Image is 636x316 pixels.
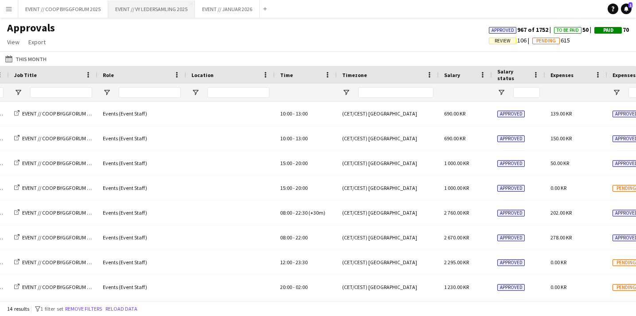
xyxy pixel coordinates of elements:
[4,36,23,48] a: View
[550,259,566,266] span: 0.00 KR
[293,234,295,241] span: -
[104,304,139,314] button: Reload data
[98,200,186,225] div: Events (Event Staff)
[296,284,308,290] span: 02:00
[497,235,525,241] span: Approved
[296,160,308,166] span: 20:00
[22,135,110,142] span: EVENT // COOP BYGGFORUM // RUNNER
[337,200,439,225] div: (CET/CEST) [GEOGRAPHIC_DATA]
[293,110,295,117] span: -
[621,4,632,14] a: 1
[280,234,292,241] span: 08:00
[293,259,295,266] span: -
[280,185,292,191] span: 15:00
[358,87,433,98] input: Timezone Filter Input
[489,26,554,34] span: 967 of 1752
[280,160,292,166] span: 15:00
[497,259,525,266] span: Approved
[22,234,110,241] span: EVENT // COOP BYGGFORUM // RUNNER
[14,135,110,142] a: EVENT // COOP BYGGFORUM // RUNNER
[22,160,157,166] span: EVENT // COOP BYGGFORUM //NEDRIGG & TILBAKELEVERING
[14,234,110,241] a: EVENT // COOP BYGGFORUM // RUNNER
[337,225,439,250] div: (CET/CEST) [GEOGRAPHIC_DATA]
[14,89,22,96] button: Open Filter Menu
[63,304,104,314] button: Remove filters
[4,54,48,64] button: This Month
[550,284,566,290] span: 0.00 KR
[296,110,308,117] span: 13:00
[14,72,37,78] span: Job Title
[550,209,572,216] span: 202.00 KR
[497,210,525,216] span: Approved
[98,101,186,126] div: Events (Event Staff)
[293,284,295,290] span: -
[14,209,110,216] a: EVENT // COOP BYGGFORUM // RUNNER
[14,160,157,166] a: EVENT // COOP BYGGFORUM //NEDRIGG & TILBAKELEVERING
[98,151,186,175] div: Events (Event Staff)
[25,36,49,48] a: Export
[296,135,308,142] span: 13:00
[28,38,46,46] span: Export
[489,36,532,44] span: 106
[296,234,308,241] span: 22:00
[497,160,525,167] span: Approved
[207,87,269,98] input: Location Filter Input
[497,111,525,117] span: Approved
[444,110,465,117] span: 690.00 KR
[497,185,525,192] span: Approved
[98,176,186,200] div: Events (Event Staff)
[18,0,108,18] button: EVENT // COOP BYGGFORUM 2025
[296,209,308,216] span: 22:30
[337,275,439,299] div: (CET/CEST) [GEOGRAPHIC_DATA]
[444,259,469,266] span: 2 295.00 KR
[492,27,514,33] span: Approved
[444,72,460,78] span: Salary
[550,160,569,166] span: 50.00 KR
[14,110,110,117] a: EVENT // COOP BYGGFORUM // RUNNER
[14,259,119,266] a: EVENT // COOP BYGGFORUM // BACKSTAGE
[557,27,579,33] span: To Be Paid
[103,89,111,96] button: Open Filter Menu
[550,110,572,117] span: 139.00 KR
[293,209,295,216] span: -
[280,72,293,78] span: Time
[613,89,620,96] button: Open Filter Menu
[30,87,92,98] input: Job Title Filter Input
[444,185,469,191] span: 1 000.00 KR
[337,176,439,200] div: (CET/CEST) [GEOGRAPHIC_DATA]
[22,110,110,117] span: EVENT // COOP BYGGFORUM // RUNNER
[337,250,439,274] div: (CET/CEST) [GEOGRAPHIC_DATA]
[444,284,469,290] span: 1 230.00 KR
[497,68,529,81] span: Salary status
[497,89,505,96] button: Open Filter Menu
[536,38,556,44] span: Pending
[444,234,469,241] span: 2 670.00 KR
[342,72,367,78] span: Timezone
[532,36,570,44] span: 615
[14,185,157,191] a: EVENT // COOP BYGGFORUM //NEDRIGG & TILBAKELEVERING
[594,26,629,34] span: 70
[98,250,186,274] div: Events (Event Staff)
[550,72,574,78] span: Expenses
[444,160,469,166] span: 1 000.00 KR
[337,101,439,126] div: (CET/CEST) [GEOGRAPHIC_DATA]
[550,234,572,241] span: 278.00 KR
[280,209,292,216] span: 08:00
[308,209,325,216] span: (+30m)
[280,135,292,142] span: 10:00
[22,259,119,266] span: EVENT // COOP BYGGFORUM // BACKSTAGE
[444,135,465,142] span: 690.00 KR
[293,135,295,142] span: -
[550,185,566,191] span: 0.00 KR
[22,209,110,216] span: EVENT // COOP BYGGFORUM // RUNNER
[22,284,110,290] span: EVENT // COOP BYGGFORUM // RUNNER
[495,38,511,44] span: Review
[22,185,157,191] span: EVENT // COOP BYGGFORUM //NEDRIGG & TILBAKELEVERING
[98,275,186,299] div: Events (Event Staff)
[98,126,186,150] div: Events (Event Staff)
[108,0,195,18] button: EVENT // VY LEDERSAMLING 2025
[554,26,594,34] span: 50
[195,0,260,18] button: EVENT // JANUAR 2026
[603,27,613,33] span: Paid
[293,160,295,166] span: -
